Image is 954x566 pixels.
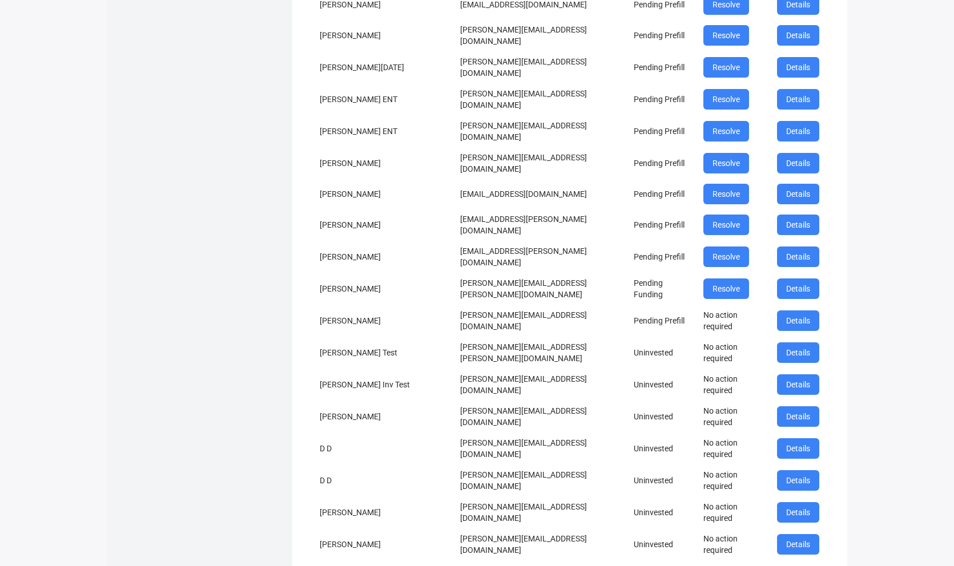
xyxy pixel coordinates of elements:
td: [PERSON_NAME] ENT [311,83,451,115]
button: Resolve [703,57,749,78]
td: [PERSON_NAME] [311,496,451,528]
td: Pending Prefill [625,305,695,337]
td: [PERSON_NAME] Inv Test [311,369,451,401]
td: No action required [694,305,768,337]
td: [PERSON_NAME] [311,528,451,560]
td: Uninvested [625,464,695,496]
td: Pending Prefill [625,179,695,209]
td: [PERSON_NAME][DATE] [311,51,451,83]
td: Uninvested [625,337,695,369]
button: Details [777,89,819,110]
td: [PERSON_NAME] [311,273,451,305]
td: Uninvested [625,496,695,528]
button: Resolve [703,89,749,110]
button: Details [777,438,819,459]
td: [PERSON_NAME][EMAIL_ADDRESS][DOMAIN_NAME] [451,464,624,496]
td: [PERSON_NAME][EMAIL_ADDRESS][DOMAIN_NAME] [451,369,624,401]
button: Details [777,470,819,491]
td: Uninvested [625,528,695,560]
td: No action required [694,496,768,528]
button: Details [777,502,819,523]
button: Resolve [703,121,749,141]
td: [PERSON_NAME] [311,19,451,51]
td: [PERSON_NAME][EMAIL_ADDRESS][DOMAIN_NAME] [451,83,624,115]
td: [PERSON_NAME] [311,179,451,209]
td: [PERSON_NAME][EMAIL_ADDRESS][PERSON_NAME][DOMAIN_NAME] [451,273,624,305]
button: Resolve [703,153,749,173]
td: D D [311,464,451,496]
td: [PERSON_NAME][EMAIL_ADDRESS][PERSON_NAME][DOMAIN_NAME] [451,337,624,369]
td: [PERSON_NAME] ENT [311,115,451,147]
td: [EMAIL_ADDRESS][PERSON_NAME][DOMAIN_NAME] [451,209,624,241]
td: [PERSON_NAME][EMAIL_ADDRESS][DOMAIN_NAME] [451,115,624,147]
td: Pending Funding [625,273,695,305]
button: Details [777,406,819,427]
td: [PERSON_NAME] [311,209,451,241]
td: Uninvested [625,401,695,432]
td: Pending Prefill [625,147,695,179]
td: [EMAIL_ADDRESS][DOMAIN_NAME] [451,179,624,209]
button: Details [777,57,819,78]
td: Pending Prefill [625,83,695,115]
td: No action required [694,528,768,560]
td: Pending Prefill [625,241,695,273]
button: Details [777,342,819,363]
td: Pending Prefill [625,209,695,241]
td: Pending Prefill [625,19,695,51]
button: Details [777,153,819,173]
td: [PERSON_NAME][EMAIL_ADDRESS][DOMAIN_NAME] [451,496,624,528]
td: [PERSON_NAME][EMAIL_ADDRESS][DOMAIN_NAME] [451,19,624,51]
td: No action required [694,401,768,432]
button: Resolve [703,278,749,299]
td: [PERSON_NAME] Test [311,337,451,369]
td: Uninvested [625,432,695,464]
td: Pending Prefill [625,51,695,83]
button: Details [777,310,819,331]
button: Resolve [703,246,749,267]
td: [PERSON_NAME] [311,305,451,337]
td: No action required [694,432,768,464]
td: Uninvested [625,369,695,401]
button: Details [777,25,819,46]
button: Details [777,278,819,299]
button: Details [777,121,819,141]
button: Resolve [703,25,749,46]
td: [PERSON_NAME][EMAIL_ADDRESS][DOMAIN_NAME] [451,305,624,337]
td: Pending Prefill [625,115,695,147]
td: No action required [694,464,768,496]
td: [PERSON_NAME] [311,401,451,432]
td: [PERSON_NAME] [311,147,451,179]
td: [PERSON_NAME][EMAIL_ADDRESS][DOMAIN_NAME] [451,147,624,179]
button: Details [777,246,819,267]
button: Details [777,374,819,395]
td: [PERSON_NAME][EMAIL_ADDRESS][DOMAIN_NAME] [451,432,624,464]
td: D D [311,432,451,464]
button: Resolve [703,184,749,204]
td: [PERSON_NAME] [311,241,451,273]
button: Details [777,534,819,555]
td: [PERSON_NAME][EMAIL_ADDRESS][DOMAIN_NAME] [451,401,624,432]
button: Details [777,184,819,204]
td: [EMAIL_ADDRESS][PERSON_NAME][DOMAIN_NAME] [451,241,624,273]
td: No action required [694,337,768,369]
td: [PERSON_NAME][EMAIL_ADDRESS][DOMAIN_NAME] [451,528,624,560]
td: No action required [694,369,768,401]
td: [PERSON_NAME][EMAIL_ADDRESS][DOMAIN_NAME] [451,51,624,83]
button: Details [777,215,819,235]
button: Resolve [703,215,749,235]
